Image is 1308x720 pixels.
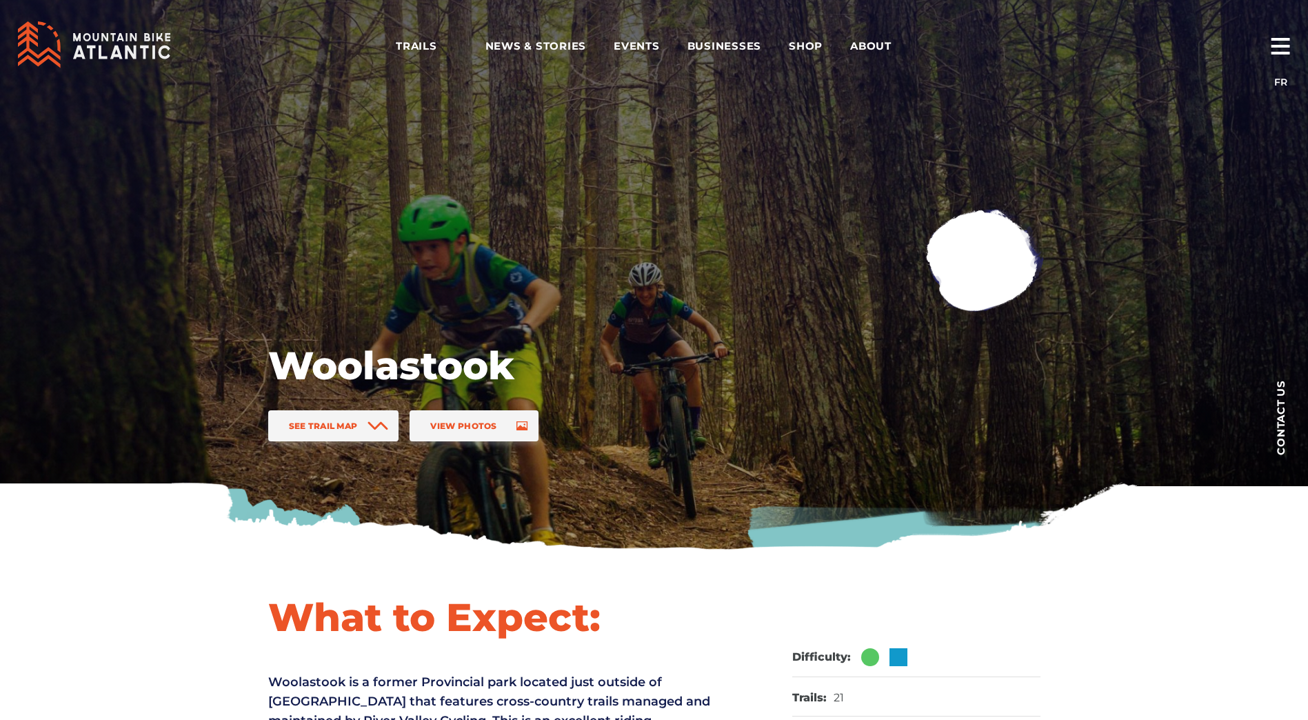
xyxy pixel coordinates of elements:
[396,39,458,53] span: Trails
[889,648,907,666] img: Blue Square
[485,39,587,53] span: News & Stories
[792,691,827,706] dt: Trails:
[268,410,399,441] a: See Trail Map
[850,39,912,53] span: About
[1274,76,1287,88] a: FR
[1253,359,1308,476] a: Contact us
[268,593,716,641] h1: What to Expect:
[268,341,710,390] h1: Woolastook
[1276,380,1286,455] span: Contact us
[834,691,844,706] dd: 21
[687,39,762,53] span: Businesses
[861,648,879,666] img: Green Circle
[430,421,496,431] span: View Photos
[789,39,823,53] span: Shop
[792,650,851,665] dt: Difficulty:
[289,421,358,431] span: See Trail Map
[410,410,538,441] a: View Photos
[614,39,660,53] span: Events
